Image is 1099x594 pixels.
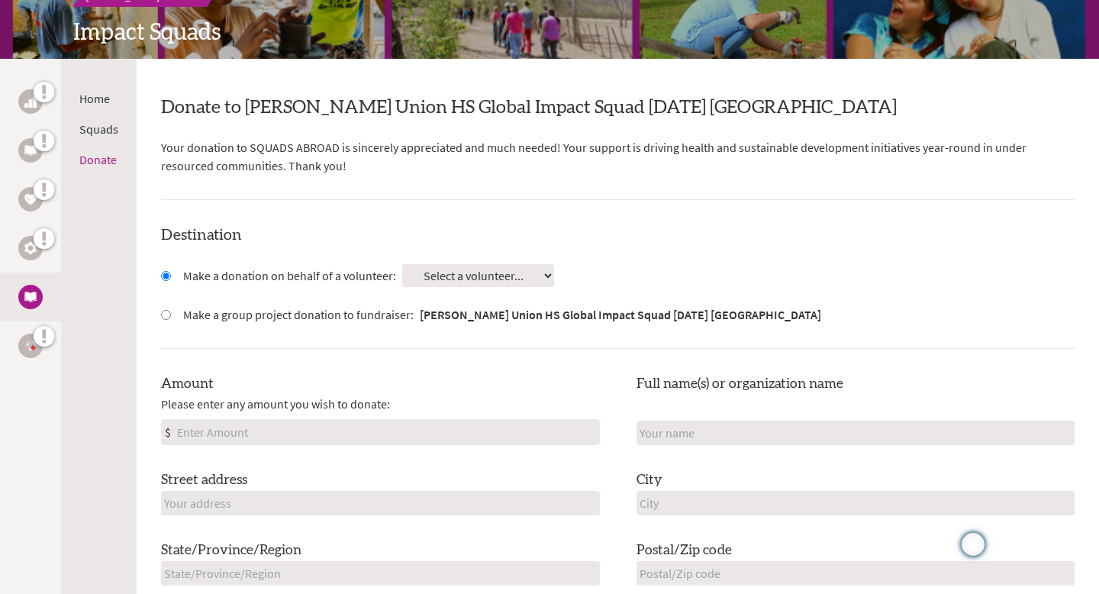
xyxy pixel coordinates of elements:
label: Amount [161,373,214,395]
a: Home [79,91,110,106]
input: Your name [637,421,1075,445]
label: Street address [161,470,247,491]
li: Home [79,89,118,108]
img: Health [24,194,37,204]
a: Medical [18,334,43,358]
span: Please enter any amount you wish to donate: [161,395,390,413]
p: Your donation to SQUADS ABROAD is sincerely appreciated and much needed! Your support is driving ... [161,138,1075,175]
a: Donate [79,152,117,167]
li: Donate [79,150,118,169]
a: Business [18,89,43,114]
img: Education [24,145,37,156]
a: Health [18,187,43,211]
a: Squads [79,121,118,137]
label: State/Province/Region [161,540,301,561]
h2: Impact Squads [73,19,1026,47]
input: State/Province/Region [161,561,600,586]
h4: Destination [161,224,1075,246]
img: Business [24,95,37,108]
a: Impact [18,285,43,309]
h2: Donate to [PERSON_NAME] Union HS Global Impact Squad [DATE] [GEOGRAPHIC_DATA] [161,95,1075,120]
img: STEM [24,242,37,254]
label: Full name(s) or organization name [637,373,843,395]
label: City [637,470,662,491]
a: Education [18,138,43,163]
input: Your address [161,491,600,515]
div: $ [162,420,174,444]
img: Impact [24,292,37,302]
img: Medical [24,340,37,352]
li: Squads [79,120,118,138]
input: City [637,491,1075,515]
label: Make a donation on behalf of a volunteer: [183,266,396,285]
label: Postal/Zip code [637,540,732,561]
label: Make a group project donation to fundraiser: [183,305,821,324]
input: Postal/Zip code [637,561,1075,586]
a: STEM [18,236,43,260]
input: Enter Amount [174,420,599,444]
strong: [PERSON_NAME] Union HS Global Impact Squad [DATE] [GEOGRAPHIC_DATA] [420,307,821,322]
